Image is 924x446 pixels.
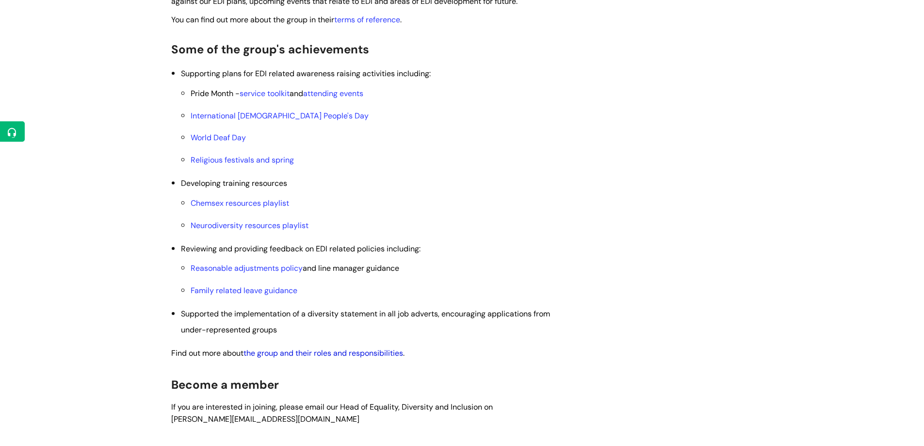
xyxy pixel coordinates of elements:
[191,88,363,99] span: Pride Month - and
[191,155,294,165] a: Religious festivals and spring
[191,263,303,273] a: Reasonable adjustments policy
[191,132,246,143] a: World Deaf Day
[181,244,421,254] span: Reviewing and providing feedback on EDI related policies including:
[243,348,403,358] a: the group and their roles and responsibilities
[191,220,308,231] a: Neurodiversity resources playlist
[181,178,287,188] span: Developing training resources
[191,263,399,273] span: and line manager guidance
[171,42,369,57] span: Some of the group's achievements
[334,15,400,25] a: terms of reference
[303,88,363,99] a: attending events
[171,402,493,424] span: If you are interested in joining, please email our Head of Equality, Diversity and Inclusion on [...
[191,198,289,208] a: Chemsex resources playlist
[171,377,279,392] span: Become a member
[171,348,405,358] span: Find out more about .
[171,15,402,25] span: You can find out more about the group in their .
[181,309,550,334] span: Supported the implementation of a diversity statement in all job adverts, encouraging application...
[191,111,369,121] a: International [DEMOGRAPHIC_DATA] People's Day
[181,68,431,79] span: Supporting plans for EDI related awareness raising activities including:
[240,88,290,99] a: service toolkit
[191,285,297,296] a: Family related leave guidance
